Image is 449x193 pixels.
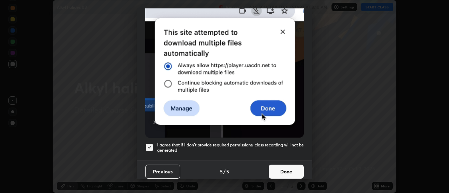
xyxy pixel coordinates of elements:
h4: / [223,168,226,175]
h4: 5 [226,168,229,175]
button: Done [269,165,304,179]
button: Previous [145,165,180,179]
h5: I agree that if I don't provide required permissions, class recording will not be generated [157,142,304,153]
h4: 5 [220,168,223,175]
